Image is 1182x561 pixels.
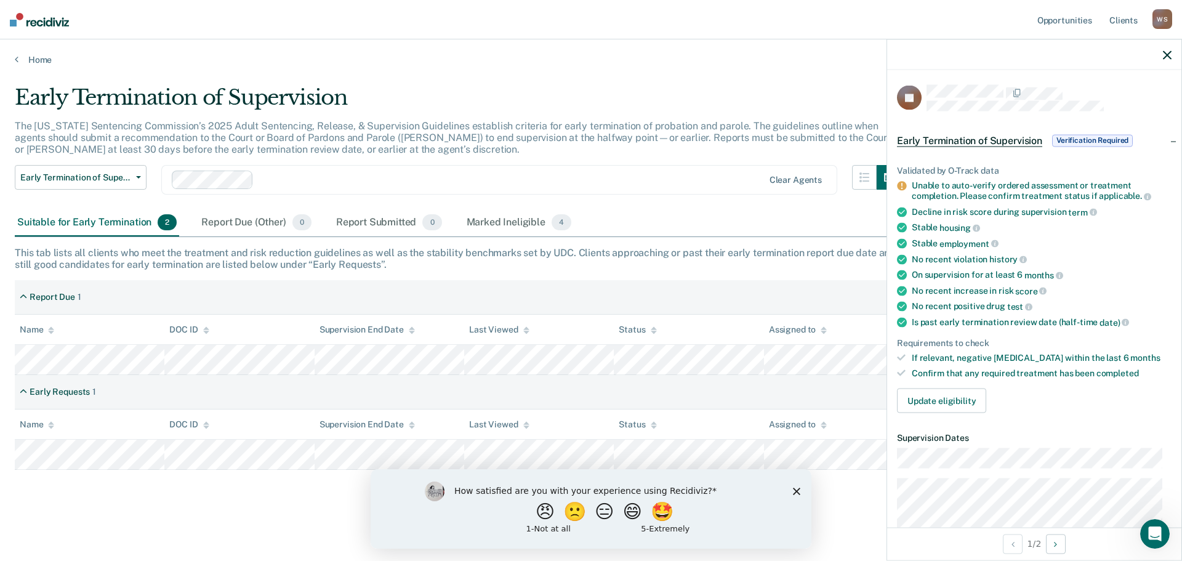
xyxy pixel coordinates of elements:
[897,134,1042,147] span: Early Termination of Supervision
[939,238,998,248] span: employment
[15,85,901,120] div: Early Termination of Supervision
[897,432,1172,443] dt: Supervision Dates
[912,353,1172,363] div: If relevant, negative [MEDICAL_DATA] within the last 6
[422,214,441,230] span: 0
[912,222,1172,233] div: Stable
[334,209,444,236] div: Report Submitted
[912,206,1172,217] div: Decline in risk score during supervision
[939,223,980,233] span: housing
[371,469,811,549] iframe: Survey by Kim from Recidiviz
[1003,534,1023,554] button: Previous Opportunity
[469,419,529,430] div: Last Viewed
[989,254,1027,264] span: history
[169,325,209,335] div: DOC ID
[464,209,574,236] div: Marked Ineligible
[897,337,1172,348] div: Requirements to check
[1100,317,1129,327] span: date)
[15,54,1167,65] a: Home
[912,238,1172,249] div: Stable
[1152,9,1172,29] div: W S
[887,527,1181,560] div: 1 / 2
[15,247,1167,270] div: This tab lists all clients who meet the treatment and risk reduction guidelines as well as the st...
[912,301,1172,312] div: No recent positive drug
[912,317,1172,328] div: Is past early termination review date (half-time
[912,368,1172,379] div: Confirm that any required treatment has been
[78,292,81,302] div: 1
[1046,534,1066,554] button: Next Opportunity
[1015,286,1047,296] span: score
[912,254,1172,265] div: No recent violation
[897,165,1172,176] div: Validated by O-Track data
[292,214,312,230] span: 0
[1096,368,1139,378] span: completed
[769,419,827,430] div: Assigned to
[469,325,529,335] div: Last Viewed
[769,325,827,335] div: Assigned to
[1052,134,1133,147] span: Verification Required
[912,270,1172,281] div: On supervision for at least 6
[1068,207,1096,217] span: term
[1024,270,1063,280] span: months
[912,285,1172,296] div: No recent increase in risk
[1007,302,1032,312] span: test
[20,325,54,335] div: Name
[30,387,90,397] div: Early Requests
[158,214,177,230] span: 2
[15,209,179,236] div: Suitable for Early Termination
[15,120,891,155] p: The [US_STATE] Sentencing Commission’s 2025 Adult Sentencing, Release, & Supervision Guidelines e...
[30,292,75,302] div: Report Due
[169,419,209,430] div: DOC ID
[320,325,415,335] div: Supervision End Date
[887,121,1181,160] div: Early Termination of SupervisionVerification Required
[92,387,96,397] div: 1
[1140,519,1170,549] iframe: Intercom live chat
[320,419,415,430] div: Supervision End Date
[1130,353,1160,363] span: months
[770,175,822,185] div: Clear agents
[20,419,54,430] div: Name
[552,214,571,230] span: 4
[912,180,1172,201] div: Unable to auto-verify ordered assessment or treatment completion. Please confirm treatment status...
[897,388,986,413] button: Update eligibility
[619,419,656,430] div: Status
[20,172,131,183] span: Early Termination of Supervision
[10,13,69,26] img: Recidiviz
[199,209,313,236] div: Report Due (Other)
[619,325,656,335] div: Status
